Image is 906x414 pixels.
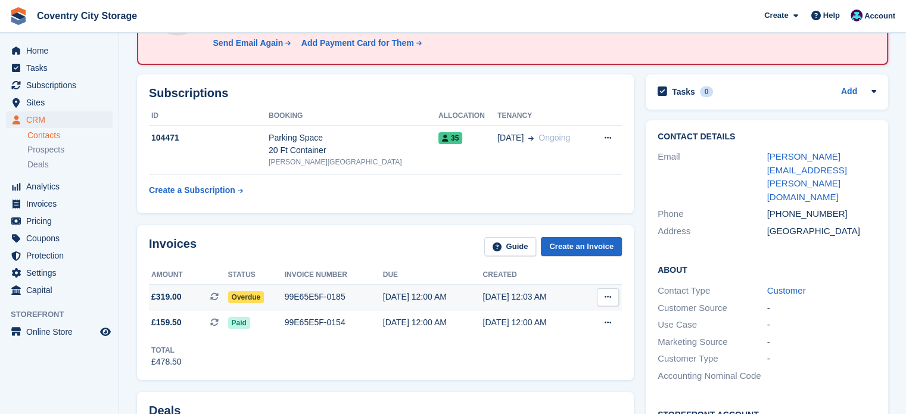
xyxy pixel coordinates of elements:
span: Subscriptions [26,77,98,94]
a: menu [6,323,113,340]
div: - [767,301,877,315]
span: Overdue [228,291,264,303]
th: Tenancy [497,107,590,126]
a: menu [6,264,113,281]
a: menu [6,195,113,212]
a: Create an Invoice [541,237,622,257]
a: menu [6,60,113,76]
a: Preview store [98,325,113,339]
a: Add Payment Card for Them [297,37,423,49]
div: - [767,335,877,349]
div: Customer Source [658,301,767,315]
div: Marketing Source [658,335,767,349]
div: Total [151,345,182,356]
a: Coventry City Storage [32,6,142,26]
a: menu [6,247,113,264]
div: Address [658,225,767,238]
a: menu [6,42,113,59]
span: Analytics [26,178,98,195]
div: Create a Subscription [149,184,235,197]
span: Pricing [26,213,98,229]
span: Protection [26,247,98,264]
h2: Subscriptions [149,86,622,100]
span: £159.50 [151,316,182,329]
span: Tasks [26,60,98,76]
span: [DATE] [497,132,524,144]
a: menu [6,77,113,94]
span: Settings [26,264,98,281]
div: Customer Type [658,352,767,366]
span: Help [823,10,840,21]
div: 0 [700,86,714,97]
div: Use Case [658,318,767,332]
a: Customer [767,285,806,295]
div: [DATE] 12:00 AM [383,291,483,303]
div: [DATE] 12:00 AM [383,316,483,329]
th: Due [383,266,483,285]
th: ID [149,107,269,126]
span: Invoices [26,195,98,212]
span: Sites [26,94,98,111]
img: Michael Doherty [851,10,863,21]
th: Booking [269,107,438,126]
span: £319.00 [151,291,182,303]
h2: About [658,263,876,275]
img: stora-icon-8386f47178a22dfd0bd8f6a31ec36ba5ce8667c1dd55bd0f319d3a0aa187defe.svg [10,7,27,25]
div: [DATE] 12:03 AM [483,291,583,303]
a: menu [6,111,113,128]
div: £478.50 [151,356,182,368]
th: Invoice number [285,266,383,285]
a: Guide [484,237,537,257]
span: 35 [438,132,462,144]
div: - [767,352,877,366]
span: CRM [26,111,98,128]
div: [GEOGRAPHIC_DATA] [767,225,877,238]
span: Capital [26,282,98,298]
a: menu [6,213,113,229]
th: Status [228,266,285,285]
span: Paid [228,317,250,329]
th: Amount [149,266,228,285]
div: [PERSON_NAME][GEOGRAPHIC_DATA] [269,157,438,167]
a: Add [841,85,857,99]
span: Prospects [27,144,64,155]
div: Contact Type [658,284,767,298]
a: menu [6,282,113,298]
div: 104471 [149,132,269,144]
a: Create a Subscription [149,179,243,201]
h2: Tasks [672,86,695,97]
div: [PHONE_NUMBER] [767,207,877,221]
div: Send Email Again [213,37,283,49]
a: menu [6,230,113,247]
span: Deals [27,159,49,170]
div: [DATE] 12:00 AM [483,316,583,329]
th: Allocation [438,107,497,126]
span: Home [26,42,98,59]
div: 99E65E5F-0185 [285,291,383,303]
span: Storefront [11,309,119,320]
div: Add Payment Card for Them [301,37,414,49]
div: Email [658,150,767,204]
h2: Contact Details [658,132,876,142]
a: menu [6,94,113,111]
span: Account [864,10,895,22]
a: Prospects [27,144,113,156]
div: Phone [658,207,767,221]
span: Coupons [26,230,98,247]
span: Online Store [26,323,98,340]
div: Accounting Nominal Code [658,369,767,383]
a: [PERSON_NAME][EMAIL_ADDRESS][PERSON_NAME][DOMAIN_NAME] [767,151,847,202]
div: Parking Space 20 Ft Container [269,132,438,157]
a: menu [6,178,113,195]
h2: Invoices [149,237,197,257]
div: - [767,318,877,332]
a: Deals [27,158,113,171]
span: Ongoing [538,133,570,142]
span: Create [764,10,788,21]
div: 99E65E5F-0154 [285,316,383,329]
a: Contacts [27,130,113,141]
th: Created [483,266,583,285]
